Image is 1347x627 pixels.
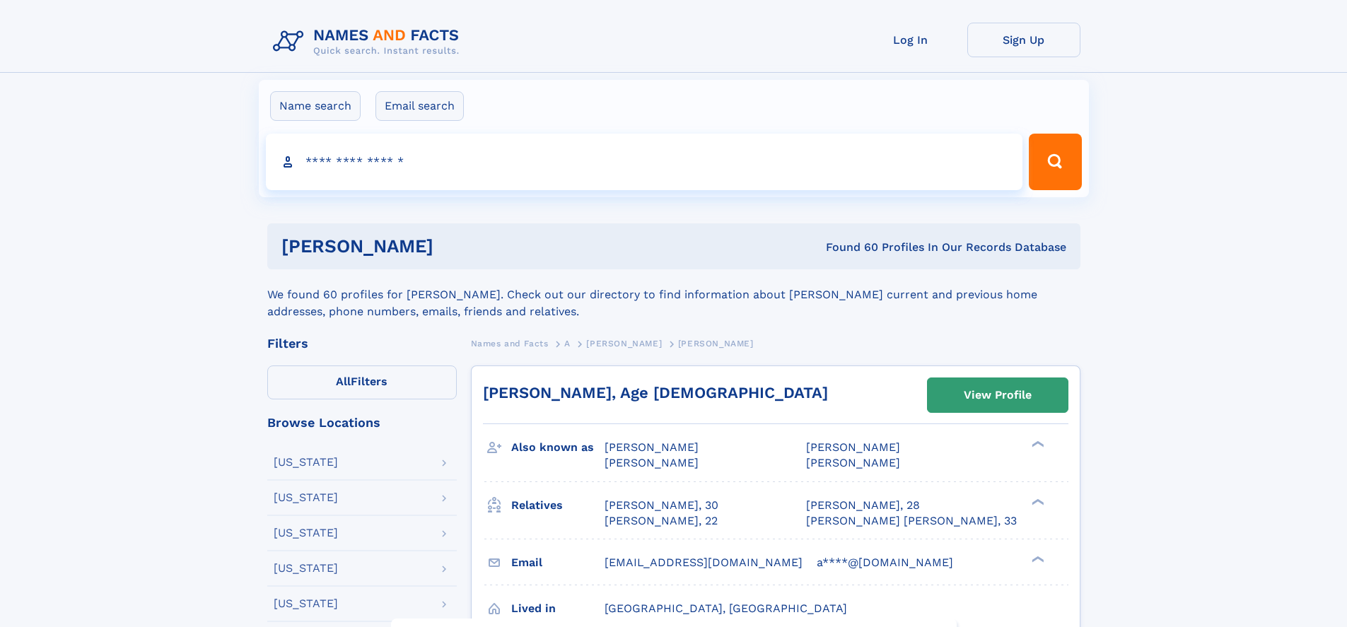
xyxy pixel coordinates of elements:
a: Log In [854,23,967,57]
h1: [PERSON_NAME] [281,238,630,255]
div: ❯ [1028,497,1045,506]
div: [US_STATE] [274,492,338,503]
div: [US_STATE] [274,457,338,468]
span: [GEOGRAPHIC_DATA], [GEOGRAPHIC_DATA] [605,602,847,615]
a: A [564,334,571,352]
a: [PERSON_NAME], 22 [605,513,718,529]
span: All [336,375,351,388]
div: [US_STATE] [274,598,338,609]
div: [US_STATE] [274,527,338,539]
a: [PERSON_NAME], 30 [605,498,718,513]
a: Names and Facts [471,334,549,352]
div: ❯ [1028,440,1045,449]
a: [PERSON_NAME] [PERSON_NAME], 33 [806,513,1017,529]
label: Email search [375,91,464,121]
span: A [564,339,571,348]
input: search input [266,134,1023,190]
span: [PERSON_NAME] [586,339,662,348]
a: [PERSON_NAME] [586,334,662,352]
div: View Profile [964,379,1032,411]
label: Filters [267,365,457,399]
div: ❯ [1028,554,1045,563]
h3: Also known as [511,435,605,459]
div: Found 60 Profiles In Our Records Database [629,240,1066,255]
h3: Relatives [511,493,605,517]
div: We found 60 profiles for [PERSON_NAME]. Check out our directory to find information about [PERSON... [267,269,1080,320]
h3: Email [511,551,605,575]
a: View Profile [928,378,1068,412]
div: Filters [267,337,457,350]
a: [PERSON_NAME], Age [DEMOGRAPHIC_DATA] [483,384,828,402]
a: Sign Up [967,23,1080,57]
img: Logo Names and Facts [267,23,471,61]
span: [PERSON_NAME] [605,456,699,469]
span: [PERSON_NAME] [605,440,699,454]
label: Name search [270,91,361,121]
div: Browse Locations [267,416,457,429]
span: [PERSON_NAME] [678,339,754,348]
span: [PERSON_NAME] [806,440,900,454]
button: Search Button [1029,134,1081,190]
h3: Lived in [511,597,605,621]
span: [PERSON_NAME] [806,456,900,469]
span: [EMAIL_ADDRESS][DOMAIN_NAME] [605,556,803,569]
a: [PERSON_NAME], 28 [806,498,920,513]
div: [US_STATE] [274,563,338,574]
